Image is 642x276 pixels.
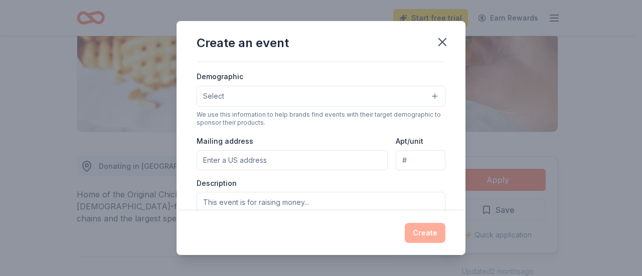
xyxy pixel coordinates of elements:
label: Demographic [197,72,243,82]
input: Enter a US address [197,150,388,170]
label: Apt/unit [396,136,423,146]
div: Create an event [197,35,289,51]
input: # [396,150,445,170]
label: Mailing address [197,136,253,146]
label: Description [197,178,237,188]
span: Select [203,90,224,102]
button: Select [197,86,445,107]
div: We use this information to help brands find events with their target demographic to sponsor their... [197,111,445,127]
